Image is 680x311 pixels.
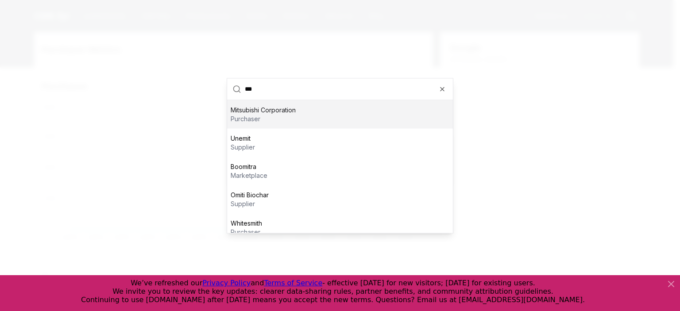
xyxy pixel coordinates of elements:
p: supplier [231,142,255,151]
p: Whitesmith [231,219,262,227]
p: supplier [231,199,269,208]
p: Mitsubishi Corporation [231,105,296,114]
p: Unemit [231,134,255,142]
p: marketplace [231,171,267,180]
p: Omiti Biochar [231,190,269,199]
p: purchaser [231,227,262,236]
p: purchaser [231,114,296,123]
p: Boomitra [231,162,267,171]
